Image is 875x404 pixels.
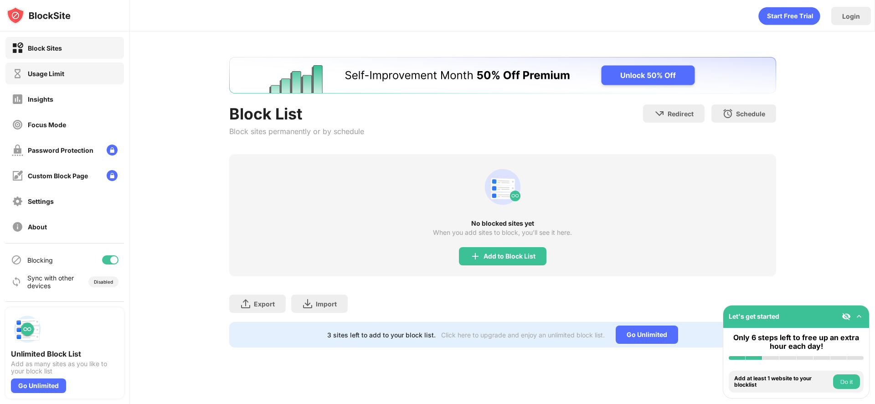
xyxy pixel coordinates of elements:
div: animation [481,165,525,209]
div: Only 6 steps left to free up an extra hour each day! [729,333,864,351]
img: about-off.svg [12,221,23,233]
div: Settings [28,197,54,205]
div: No blocked sites yet [229,220,776,227]
div: 3 sites left to add to your block list. [327,331,436,339]
img: blocking-icon.svg [11,254,22,265]
div: animation [758,7,820,25]
div: Go Unlimited [11,378,66,393]
img: eye-not-visible.svg [842,312,851,321]
div: When you add sites to block, you’ll see it here. [433,229,572,236]
div: Focus Mode [28,121,66,129]
img: lock-menu.svg [107,170,118,181]
div: Go Unlimited [616,326,678,344]
div: About [28,223,47,231]
img: lock-menu.svg [107,145,118,155]
div: Login [842,12,860,20]
div: Usage Limit [28,70,64,78]
div: Disabled [94,279,113,285]
div: Block List [229,104,364,123]
img: push-block-list.svg [11,313,44,346]
div: Schedule [736,110,765,118]
img: time-usage-off.svg [12,68,23,79]
img: omni-setup-toggle.svg [854,312,864,321]
div: Export [254,300,275,308]
button: Do it [833,374,860,389]
div: Let's get started [729,312,779,320]
div: Redirect [668,110,694,118]
img: focus-off.svg [12,119,23,130]
div: Add at least 1 website to your blocklist [734,375,831,388]
div: Blocking [27,256,53,264]
div: Click here to upgrade and enjoy an unlimited block list. [441,331,605,339]
div: Add to Block List [484,253,535,260]
iframe: Banner [229,57,776,93]
div: Add as many sites as you like to your block list [11,360,118,375]
div: Block sites permanently or by schedule [229,127,364,136]
img: password-protection-off.svg [12,145,23,156]
div: Password Protection [28,146,93,154]
img: sync-icon.svg [11,276,22,287]
img: block-on.svg [12,42,23,54]
div: Block Sites [28,44,62,52]
div: Insights [28,95,53,103]
div: Custom Block Page [28,172,88,180]
img: insights-off.svg [12,93,23,105]
div: Import [316,300,337,308]
div: Unlimited Block List [11,349,118,358]
img: settings-off.svg [12,196,23,207]
div: Sync with other devices [27,274,74,290]
img: customize-block-page-off.svg [12,170,23,181]
img: logo-blocksite.svg [6,6,71,25]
